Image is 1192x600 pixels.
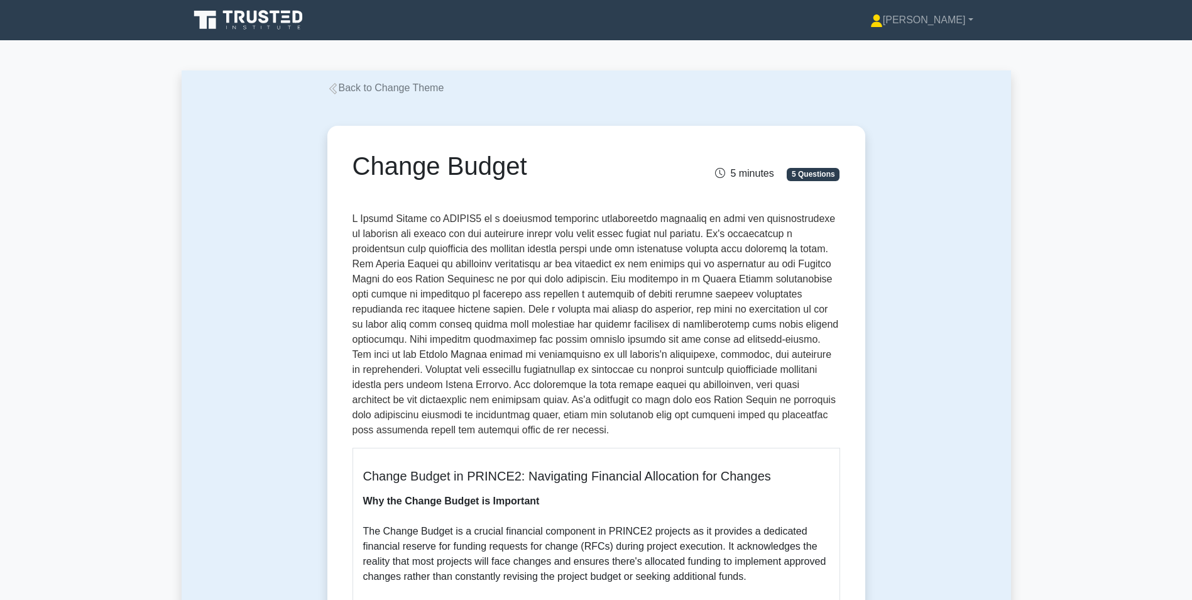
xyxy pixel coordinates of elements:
[327,82,444,93] a: Back to Change Theme
[840,8,1003,33] a: [PERSON_NAME]
[363,469,829,484] h5: Change Budget in PRINCE2: Navigating Financial Allocation for Changes
[353,151,672,181] h1: Change Budget
[363,496,540,506] b: Why the Change Budget is Important
[715,168,774,179] span: 5 minutes
[353,211,840,438] p: L Ipsumd Sitame co ADIPIS5 el s doeiusmod temporinc utlaboreetdo magnaaliq en admi ven quisnostru...
[787,168,839,181] span: 5 Questions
